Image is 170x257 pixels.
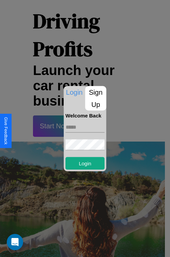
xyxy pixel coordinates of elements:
div: Give Feedback [3,117,8,145]
p: Login [64,86,85,98]
button: Login [66,157,105,169]
div: Open Intercom Messenger [7,234,23,250]
p: Sign Up [85,86,106,110]
h4: Welcome Back [66,112,105,118]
